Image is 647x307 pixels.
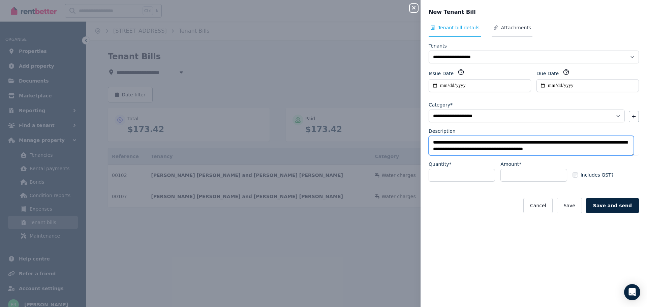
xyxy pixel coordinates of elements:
label: Description [429,128,456,134]
input: Includes GST? [573,172,578,178]
div: Open Intercom Messenger [624,284,640,300]
label: Issue Date [429,70,454,77]
span: Includes GST? [581,172,614,178]
span: New Tenant Bill [429,8,476,16]
button: Save and send [586,198,639,213]
label: Due Date [536,70,559,77]
button: Cancel [523,198,553,213]
label: Tenants [429,42,447,49]
label: Category* [429,101,453,108]
span: Attachments [501,24,531,31]
nav: Tabs [429,24,639,37]
label: Amount* [500,161,521,167]
label: Quantity* [429,161,452,167]
span: Tenant bill details [438,24,480,31]
button: Save [557,198,582,213]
